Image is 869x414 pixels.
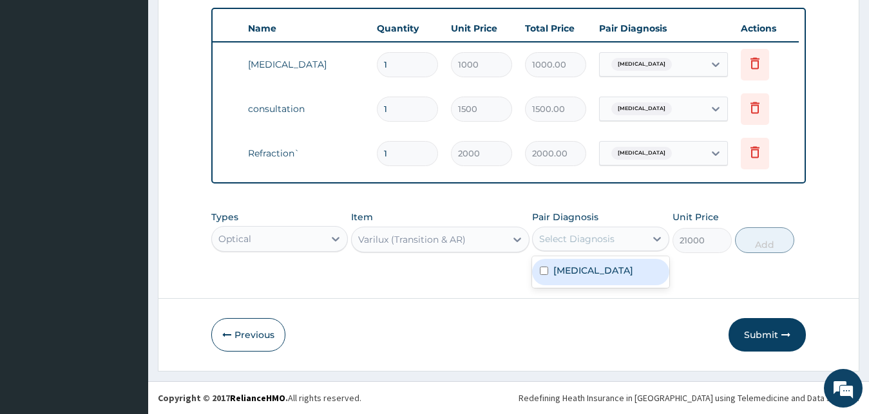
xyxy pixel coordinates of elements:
[242,96,370,122] td: consultation
[734,15,799,41] th: Actions
[230,392,285,404] a: RelianceHMO
[673,211,719,223] label: Unit Price
[158,392,288,404] strong: Copyright © 2017 .
[611,58,672,71] span: [MEDICAL_DATA]
[242,15,370,41] th: Name
[24,64,52,97] img: d_794563401_company_1708531726252_794563401
[539,232,615,245] div: Select Diagnosis
[351,211,373,223] label: Item
[75,125,178,255] span: We're online!
[242,140,370,166] td: Refraction`
[735,227,794,253] button: Add
[211,318,285,352] button: Previous
[611,147,672,160] span: [MEDICAL_DATA]
[242,52,370,77] td: [MEDICAL_DATA]
[211,212,238,223] label: Types
[148,381,869,414] footer: All rights reserved.
[370,15,444,41] th: Quantity
[729,318,806,352] button: Submit
[211,6,242,37] div: Minimize live chat window
[6,277,245,322] textarea: Type your message and hit 'Enter'
[519,391,859,404] div: Redefining Heath Insurance in [GEOGRAPHIC_DATA] using Telemedicine and Data Science!
[444,15,519,41] th: Unit Price
[358,233,466,246] div: Varilux (Transition & AR)
[593,15,734,41] th: Pair Diagnosis
[67,72,216,89] div: Chat with us now
[553,264,633,277] label: [MEDICAL_DATA]
[519,15,593,41] th: Total Price
[532,211,598,223] label: Pair Diagnosis
[611,102,672,115] span: [MEDICAL_DATA]
[218,232,251,245] div: Optical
